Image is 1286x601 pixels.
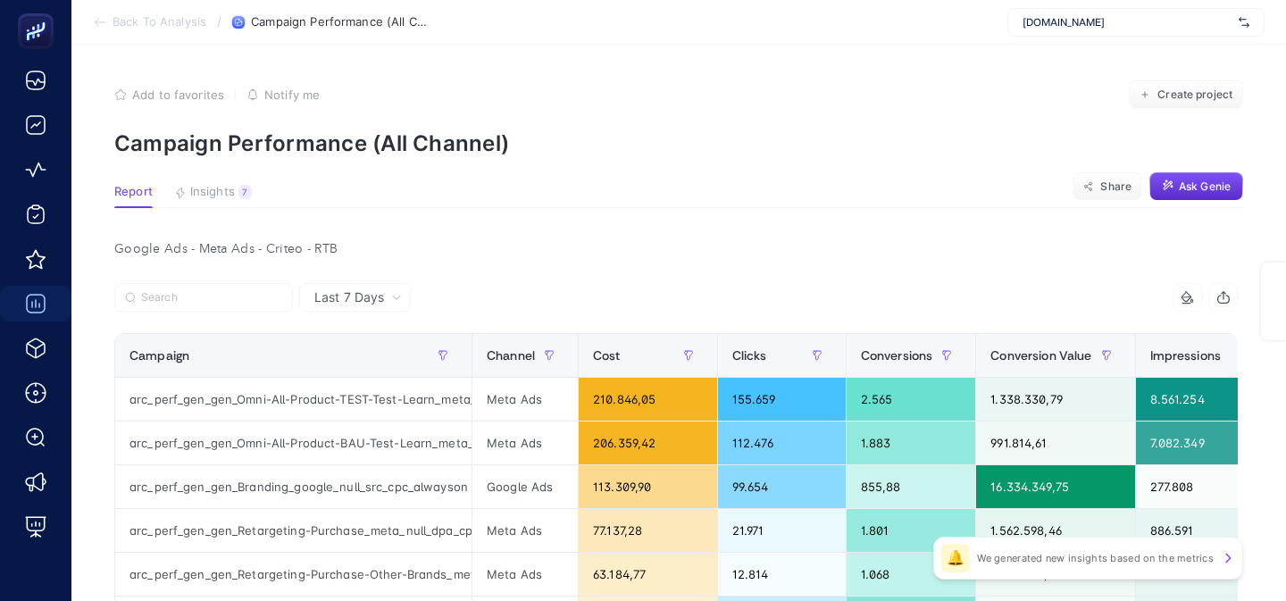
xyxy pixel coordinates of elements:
[977,551,1214,565] p: We generated new insights based on the metrics
[217,14,221,29] span: /
[976,509,1134,552] div: 1.562.598,46
[847,553,976,596] div: 1.068
[141,291,282,305] input: Search
[579,378,717,421] div: 210.846,05
[115,378,472,421] div: arc_perf_gen_gen_Omni-All-Product-TEST-Test-Learn_meta_null_dpa_cpa_alwayson
[718,422,846,464] div: 112.476
[718,509,846,552] div: 21.971
[190,185,235,199] span: Insights
[314,288,384,306] span: Last 7 Days
[251,15,430,29] span: Campaign Performance (All Channel)
[718,553,846,596] div: 12.814
[593,348,621,363] span: Cost
[129,348,189,363] span: Campaign
[132,88,224,102] span: Add to favorites
[114,185,153,199] span: Report
[847,465,976,508] div: 855,88
[976,422,1134,464] div: 991.814,61
[1136,378,1281,421] div: 8.561.254
[1129,80,1243,109] button: Create project
[115,465,472,508] div: arc_perf_gen_gen_Branding_google_null_src_cpc_alwayson
[115,553,472,596] div: arc_perf_gen_gen_Retargeting-Purchase-Other-Brands_meta_null_dpa_cpa_alwayson
[487,348,535,363] span: Channel
[579,422,717,464] div: 206.359,42
[1136,422,1281,464] div: 7.082.349
[847,378,976,421] div: 2.565
[1150,348,1222,363] span: Impressions
[472,465,578,508] div: Google Ads
[941,544,970,572] div: 🔔
[114,130,1243,156] p: Campaign Performance (All Channel)
[472,553,578,596] div: Meta Ads
[1136,465,1281,508] div: 277.808
[264,88,320,102] span: Notify me
[861,348,933,363] span: Conversions
[718,465,846,508] div: 99.654
[732,348,767,363] span: Clicks
[718,378,846,421] div: 155.659
[113,15,206,29] span: Back To Analysis
[115,509,472,552] div: arc_perf_gen_gen_Retargeting-Purchase_meta_null_dpa_cpa_alwayson
[1149,172,1243,201] button: Ask Genie
[579,553,717,596] div: 63.184,77
[847,422,976,464] div: 1.883
[100,237,1252,262] div: Google Ads - Meta Ads - Criteo - RTB
[1157,88,1232,102] span: Create project
[246,88,320,102] button: Notify me
[847,509,976,552] div: 1.801
[472,378,578,421] div: Meta Ads
[1023,15,1232,29] span: [DOMAIN_NAME]
[1179,179,1231,194] span: Ask Genie
[976,378,1134,421] div: 1.338.330,79
[990,348,1091,363] span: Conversion Value
[1136,509,1281,552] div: 886.591
[472,422,578,464] div: Meta Ads
[579,509,717,552] div: 77.137,28
[114,88,224,102] button: Add to favorites
[472,509,578,552] div: Meta Ads
[238,185,252,199] div: 7
[1239,13,1249,31] img: svg%3e
[1100,179,1132,194] span: Share
[115,422,472,464] div: arc_perf_gen_gen_Omni-All-Product-BAU-Test-Learn_meta_null_dpa_cpa_alwayson
[579,465,717,508] div: 113.309,90
[1073,172,1142,201] button: Share
[976,465,1134,508] div: 16.334.349,75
